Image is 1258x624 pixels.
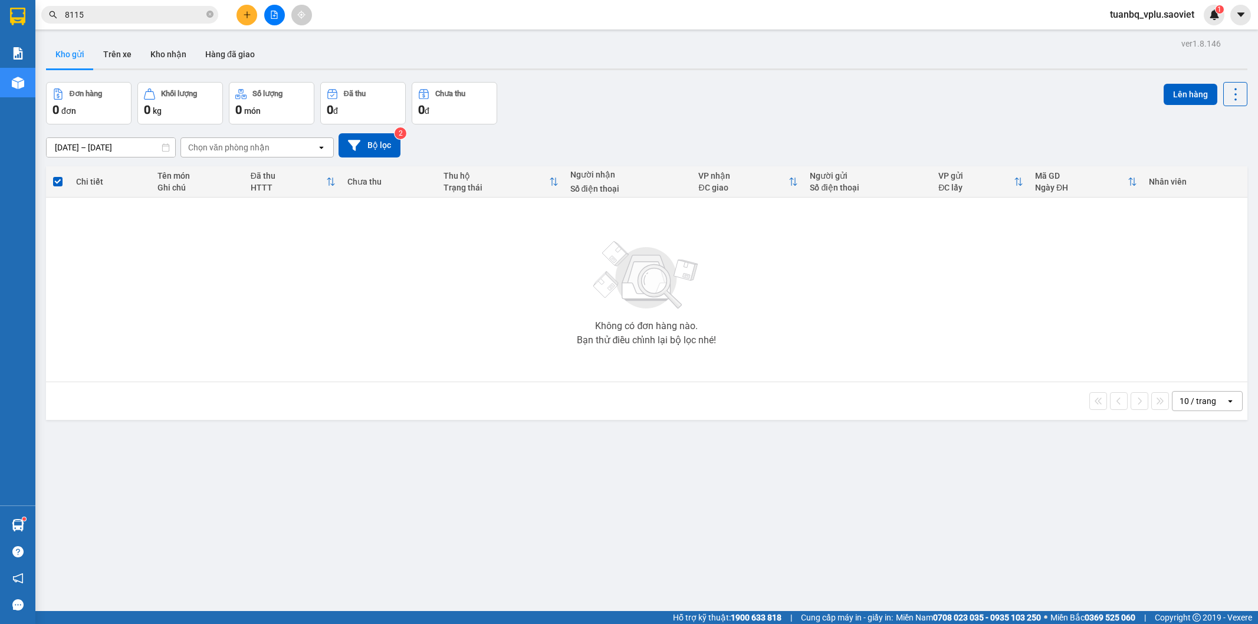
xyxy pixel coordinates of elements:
sup: 1 [1216,5,1224,14]
span: Cung cấp máy in - giấy in: [801,611,893,624]
div: Đã thu [251,171,326,180]
span: search [49,11,57,19]
button: Khối lượng0kg [137,82,223,124]
div: Chọn văn phòng nhận [188,142,270,153]
div: Nhân viên [1149,177,1241,186]
div: VP gửi [938,171,1014,180]
th: Toggle SortBy [245,166,341,198]
div: Thu hộ [444,171,548,180]
span: 0 [235,103,242,117]
img: warehouse-icon [12,519,24,531]
div: Bạn thử điều chỉnh lại bộ lọc nhé! [577,336,716,345]
div: Chưa thu [347,177,432,186]
span: question-circle [12,546,24,557]
input: Select a date range. [47,138,175,157]
button: Đơn hàng0đơn [46,82,132,124]
div: ver 1.8.146 [1181,37,1221,50]
div: Chưa thu [435,90,465,98]
img: logo-vxr [10,8,25,25]
div: Số điện thoại [570,184,687,193]
span: caret-down [1236,9,1246,20]
sup: 2 [395,127,406,139]
span: đ [425,106,429,116]
span: 0 [52,103,59,117]
button: Lên hàng [1164,84,1217,105]
button: aim [291,5,312,25]
span: 0 [144,103,150,117]
button: Kho gửi [46,40,94,68]
span: món [244,106,261,116]
img: svg+xml;base64,PHN2ZyBjbGFzcz0ibGlzdC1wbHVnX19zdmciIHhtbG5zPSJodHRwOi8vd3d3LnczLm9yZy8yMDAwL3N2Zy... [587,234,705,317]
div: Đơn hàng [70,90,102,98]
span: tuanbq_vplu.saoviet [1101,7,1204,22]
span: 1 [1217,5,1221,14]
span: Hỗ trợ kỹ thuật: [673,611,781,624]
img: icon-new-feature [1209,9,1220,20]
button: Bộ lọc [339,133,400,157]
button: Chưa thu0đ [412,82,497,124]
div: Mã GD [1035,171,1128,180]
button: file-add [264,5,285,25]
div: Ghi chú [157,183,238,192]
button: Kho nhận [141,40,196,68]
button: Hàng đã giao [196,40,264,68]
button: plus [237,5,257,25]
span: close-circle [206,9,214,21]
span: 0 [327,103,333,117]
button: Đã thu0đ [320,82,406,124]
th: Toggle SortBy [932,166,1029,198]
span: plus [243,11,251,19]
span: message [12,599,24,610]
span: kg [153,106,162,116]
span: ⚪️ [1044,615,1047,620]
span: đơn [61,106,76,116]
div: HTTT [251,183,326,192]
span: Miền Nam [896,611,1041,624]
div: ĐC lấy [938,183,1014,192]
div: Số điện thoại [810,183,927,192]
div: Khối lượng [161,90,197,98]
svg: open [1226,396,1235,406]
span: file-add [270,11,278,19]
div: Số lượng [252,90,283,98]
th: Toggle SortBy [692,166,804,198]
span: aim [297,11,306,19]
th: Toggle SortBy [1029,166,1143,198]
button: caret-down [1230,5,1251,25]
div: Chi tiết [76,177,146,186]
div: Đã thu [344,90,366,98]
img: solution-icon [12,47,24,60]
button: Số lượng0món [229,82,314,124]
div: Người gửi [810,171,927,180]
strong: 1900 633 818 [731,613,781,622]
div: VP nhận [698,171,789,180]
div: Ngày ĐH [1035,183,1128,192]
div: Trạng thái [444,183,548,192]
div: Không có đơn hàng nào. [595,321,698,331]
span: | [1144,611,1146,624]
input: Tìm tên, số ĐT hoặc mã đơn [65,8,204,21]
span: copyright [1193,613,1201,622]
span: | [790,611,792,624]
strong: 0369 525 060 [1085,613,1135,622]
span: 0 [418,103,425,117]
span: notification [12,573,24,584]
span: đ [333,106,338,116]
svg: open [317,143,326,152]
sup: 1 [22,517,26,521]
div: Tên món [157,171,238,180]
img: warehouse-icon [12,77,24,89]
div: 10 / trang [1180,395,1216,407]
span: Miền Bắc [1050,611,1135,624]
div: ĐC giao [698,183,789,192]
button: Trên xe [94,40,141,68]
th: Toggle SortBy [438,166,564,198]
strong: 0708 023 035 - 0935 103 250 [933,613,1041,622]
div: Người nhận [570,170,687,179]
span: close-circle [206,11,214,18]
